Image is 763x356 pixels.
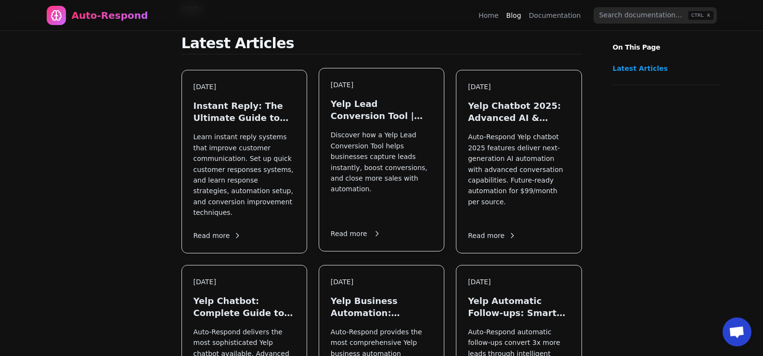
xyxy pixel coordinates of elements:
[468,82,569,92] div: [DATE]
[605,31,728,52] p: On This Page
[468,100,569,124] h3: Yelp Chatbot 2025: Advanced AI & Future Automation
[468,132,569,218] p: Auto-Respond Yelp chatbot 2025 features deliver next-generation AI automation with advanced conve...
[194,295,295,319] h3: Yelp Chatbot: Complete Guide to Automated Conversations
[181,35,582,54] h2: Latest Articles
[194,231,242,241] span: Read more
[319,70,444,253] a: [DATE]Yelp Lead Conversion Tool | Auto RespondDiscover how a Yelp Lead Conversion Tool helps busi...
[506,11,521,20] a: Blog
[529,11,581,20] a: Documentation
[331,98,432,122] h3: Yelp Lead Conversion Tool | Auto Respond
[181,70,307,253] a: [DATE]Instant Reply: The Ultimate Guide to Faster Customer ResponseLearn instant reply systems th...
[468,277,569,287] div: [DATE]
[194,82,295,92] div: [DATE]
[723,317,751,346] a: Open chat
[72,9,148,22] div: Auto-Respond
[331,295,432,319] h3: Yelp Business Automation: Complete System Saves 10+ Hours
[594,7,717,24] input: Search documentation…
[456,70,582,253] a: [DATE]Yelp Chatbot 2025: Advanced AI & Future AutomationAuto-Respond Yelp chatbot 2025 features d...
[478,11,498,20] a: Home
[613,64,716,73] a: Latest Articles
[47,6,148,25] a: Home page
[331,229,379,239] span: Read more
[331,130,432,216] p: Discover how a Yelp Lead Conversion Tool helps businesses capture leads instantly, boost conversi...
[468,231,516,241] span: Read more
[194,132,295,218] p: Learn instant reply systems that improve customer communication. Set up quick customer responses ...
[194,277,295,287] div: [DATE]
[331,277,432,287] div: [DATE]
[331,80,432,90] div: [DATE]
[194,100,295,124] h3: Instant Reply: The Ultimate Guide to Faster Customer Response
[468,295,569,319] h3: Yelp Automatic Follow-ups: Smart Lead Sequences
